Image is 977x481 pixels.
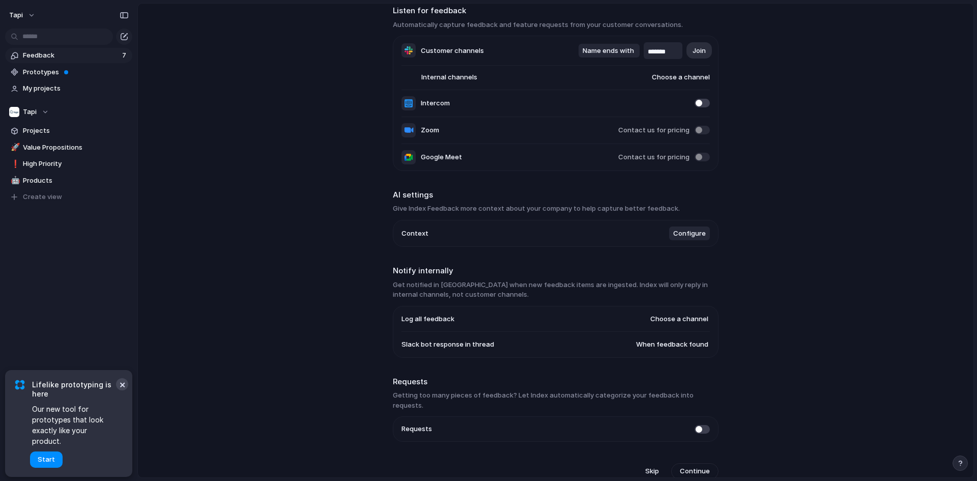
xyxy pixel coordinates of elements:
[618,152,689,162] span: Contact us for pricing
[393,5,719,17] h2: Listen for feedback
[32,380,117,399] span: Lifelike prototyping is here
[5,156,132,172] a: ❗High Priority
[5,104,132,120] button: Tapi
[635,338,710,351] button: When feedback found
[5,65,132,80] a: Prototypes
[686,42,712,59] button: Join
[9,10,23,20] span: tapi
[401,339,494,350] span: Slack bot response in thread
[393,20,719,30] h3: Automatically capture feedback and feature requests from your customer conversations.
[23,67,129,77] span: Prototypes
[421,46,484,56] span: Customer channels
[11,175,18,186] div: 🤖
[401,314,454,324] span: Log all feedback
[671,463,719,479] button: Continue
[393,189,719,201] h2: AI settings
[393,390,719,410] h3: Getting too many pieces of feedback? Let Index automatically categorize your feedback into requests.
[393,204,719,214] h3: Give Index Feedback more context about your company to help capture better feedback.
[23,107,37,117] span: Tapi
[23,50,119,61] span: Feedback
[9,176,19,186] button: 🤖
[401,72,477,82] span: Internal channels
[11,142,18,153] div: 🚀
[650,314,708,324] span: Choose a channel
[649,313,710,326] button: Choose a channel
[421,125,439,135] span: Zoom
[421,152,462,162] span: Google Meet
[693,46,706,56] span: Join
[645,466,659,476] span: Skip
[618,125,689,135] span: Contact us for pricing
[23,176,129,186] span: Products
[9,159,19,169] button: ❗
[636,339,708,350] span: When feedback found
[401,424,432,434] span: Requests
[5,140,132,155] a: 🚀Value Propositions
[393,265,719,277] h2: Notify internally
[5,7,41,23] button: tapi
[38,455,55,465] span: Start
[421,98,450,108] span: Intercom
[23,143,129,153] span: Value Propositions
[669,227,710,241] button: Configure
[5,173,132,188] a: 🤖Products
[11,158,18,170] div: ❗
[632,72,710,82] span: Choose a channel
[9,143,19,153] button: 🚀
[23,159,129,169] span: High Priority
[673,229,706,239] span: Configure
[32,404,117,446] span: Our new tool for prototypes that look exactly like your product.
[5,48,132,63] a: Feedback7
[401,229,428,239] span: Context
[23,192,62,202] span: Create view
[393,280,719,300] h3: Get notified in [GEOGRAPHIC_DATA] when new feedback items are ingested. Index will only reply in ...
[579,44,640,58] button: Name ends with
[30,451,63,468] button: Start
[680,466,710,476] span: Continue
[23,126,129,136] span: Projects
[5,123,132,138] a: Projects
[637,463,667,479] button: Skip
[122,50,128,61] span: 7
[583,46,634,56] span: Name ends with
[5,81,132,96] a: My projects
[23,83,129,94] span: My projects
[116,378,128,390] button: Dismiss
[393,376,719,388] h2: Requests
[5,189,132,205] button: Create view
